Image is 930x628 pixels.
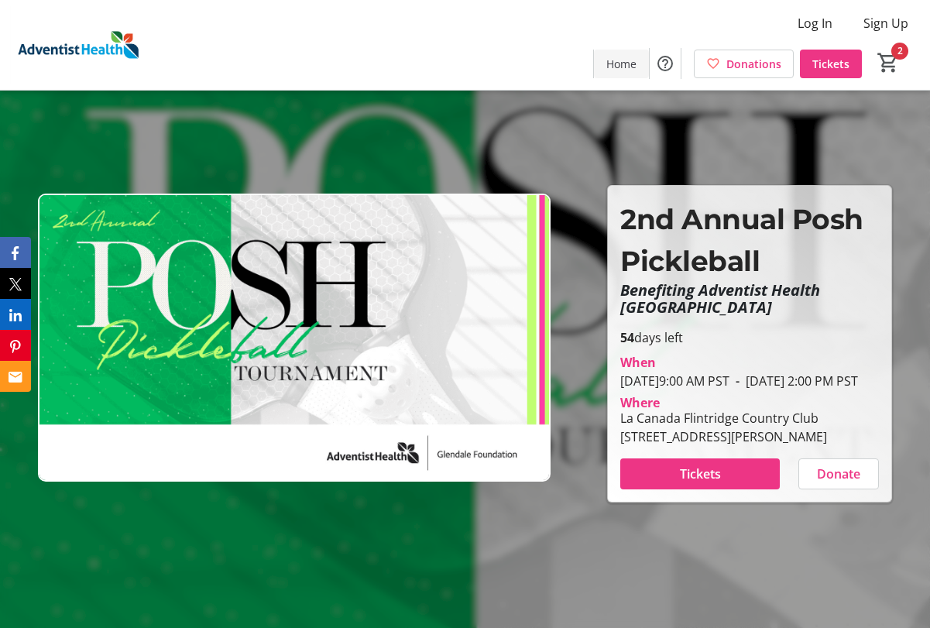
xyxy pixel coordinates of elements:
[798,458,879,489] button: Donate
[9,6,147,84] img: Adventist Health's Logo
[800,50,862,78] a: Tickets
[620,458,780,489] button: Tickets
[620,409,827,427] div: La Canada Flintridge Country Club
[726,56,781,72] span: Donations
[694,50,794,78] a: Donations
[620,329,634,346] span: 54
[874,49,902,77] button: Cart
[606,56,637,72] span: Home
[680,465,721,483] span: Tickets
[620,280,824,317] em: Benefiting Adventist Health [GEOGRAPHIC_DATA]
[798,14,832,33] span: Log In
[650,48,681,79] button: Help
[620,427,827,446] div: [STREET_ADDRESS][PERSON_NAME]
[851,11,921,36] button: Sign Up
[620,372,729,389] span: [DATE] 9:00 AM PST
[38,194,551,482] img: Campaign CTA Media Photo
[620,396,660,409] div: Where
[594,50,649,78] a: Home
[812,56,849,72] span: Tickets
[729,372,858,389] span: [DATE] 2:00 PM PST
[729,372,746,389] span: -
[620,328,879,347] p: days left
[863,14,908,33] span: Sign Up
[620,198,879,282] p: 2nd Annual Posh Pickleball
[620,353,656,372] div: When
[785,11,845,36] button: Log In
[817,465,860,483] span: Donate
